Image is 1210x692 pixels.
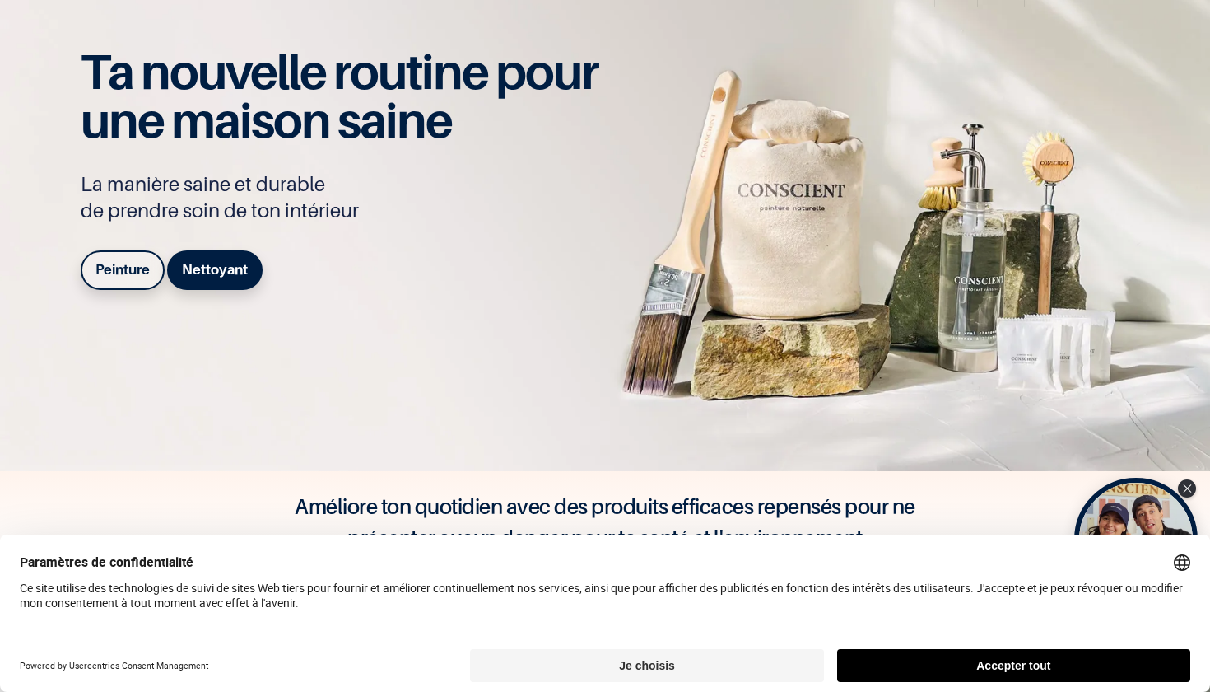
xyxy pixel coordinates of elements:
b: Nettoyant [182,261,248,278]
b: Peinture [95,261,150,278]
div: Open Tolstoy [1074,478,1198,601]
a: Nettoyant [167,250,263,290]
p: La manière saine et durable de prendre soin de ton intérieur [81,171,616,224]
h4: Améliore ton quotidien avec des produits efficaces repensés pour ne présenter aucun danger pour t... [276,491,934,554]
span: Ta nouvelle routine pour une maison saine [81,42,598,149]
div: Open Tolstoy widget [1074,478,1198,601]
button: Open chat widget [14,14,63,63]
div: Close Tolstoy widget [1178,479,1196,498]
a: Peinture [81,250,165,290]
div: Tolstoy bubble widget [1074,478,1198,601]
